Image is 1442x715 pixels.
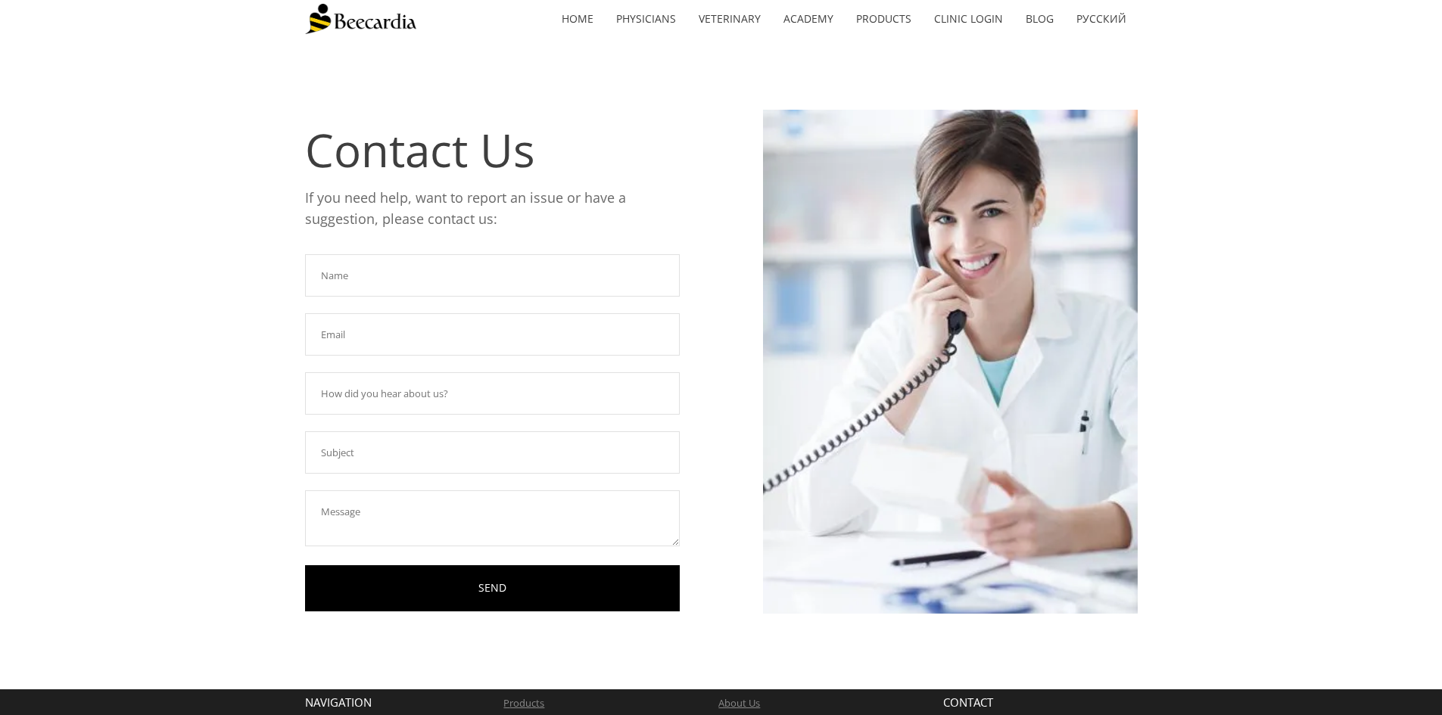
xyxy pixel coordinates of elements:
input: Subject [305,431,680,474]
span: NAVIGATION [305,695,372,710]
a: roducts [509,696,544,710]
a: Products [845,2,923,36]
a: Blog [1014,2,1065,36]
a: Academy [772,2,845,36]
span: CONTACT [943,695,993,710]
input: Name [305,254,680,297]
img: Beecardia [305,4,416,34]
span: If you need help, want to report an issue or have a suggestion, please contact us: [305,188,626,228]
a: home [550,2,605,36]
a: Русский [1065,2,1138,36]
a: About Us [718,696,760,710]
input: Email [305,313,680,356]
span: Contact Us [305,119,535,181]
input: How did you hear about us? [305,372,680,415]
a: P [503,696,509,710]
a: SEND [305,565,680,611]
a: Physicians [605,2,687,36]
a: Veterinary [687,2,772,36]
a: Clinic Login [923,2,1014,36]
